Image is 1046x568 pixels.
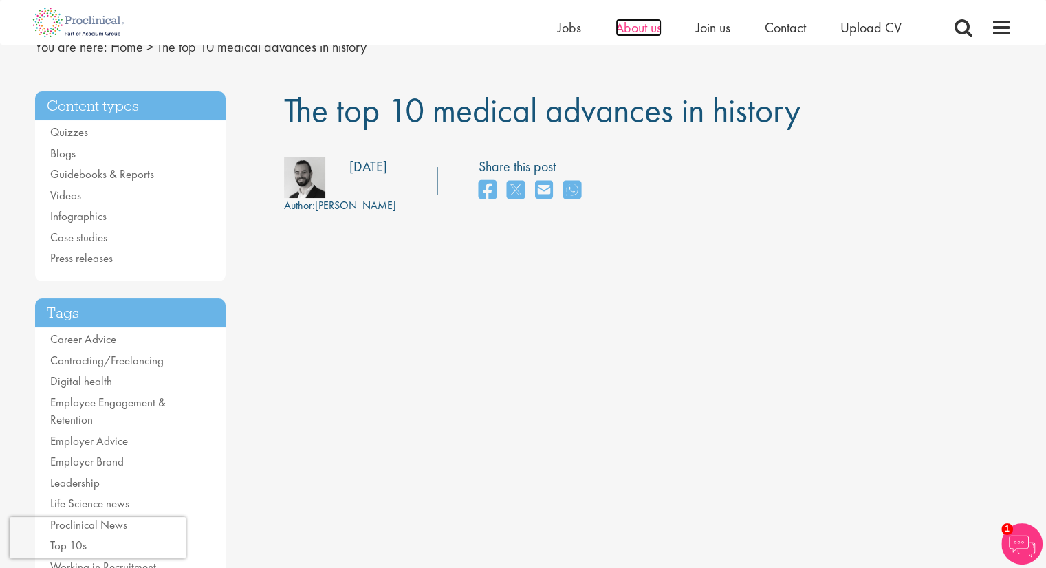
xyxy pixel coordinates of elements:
[50,331,116,347] a: Career Advice
[507,176,525,206] a: share on twitter
[50,395,166,428] a: Employee Engagement & Retention
[50,496,129,511] a: Life Science news
[284,198,396,214] div: [PERSON_NAME]
[50,208,107,223] a: Infographics
[35,38,107,56] span: You are here:
[535,176,553,206] a: share on email
[479,157,588,177] label: Share this post
[35,91,226,121] h3: Content types
[50,146,76,161] a: Blogs
[50,475,100,490] a: Leadership
[479,176,497,206] a: share on facebook
[284,198,315,212] span: Author:
[111,38,143,56] a: breadcrumb link
[558,19,581,36] a: Jobs
[284,88,800,132] span: The top 10 medical advances in history
[615,19,662,36] a: About us
[146,38,153,56] span: >
[35,298,226,328] h3: Tags
[50,373,112,389] a: Digital health
[696,19,730,36] a: Join us
[50,230,107,245] a: Case studies
[50,433,128,448] a: Employer Advice
[157,38,367,56] span: The top 10 medical advances in history
[1001,523,1013,535] span: 1
[50,188,81,203] a: Videos
[50,454,124,469] a: Employer Brand
[50,250,113,265] a: Press releases
[284,157,325,198] img: 76d2c18e-6ce3-4617-eefd-08d5a473185b
[765,19,806,36] a: Contact
[10,517,186,558] iframe: reCAPTCHA
[1001,523,1043,565] img: Chatbot
[50,166,154,182] a: Guidebooks & Reports
[563,176,581,206] a: share on whats app
[50,353,164,368] a: Contracting/Freelancing
[349,157,387,177] div: [DATE]
[50,124,88,140] a: Quizzes
[840,19,902,36] a: Upload CV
